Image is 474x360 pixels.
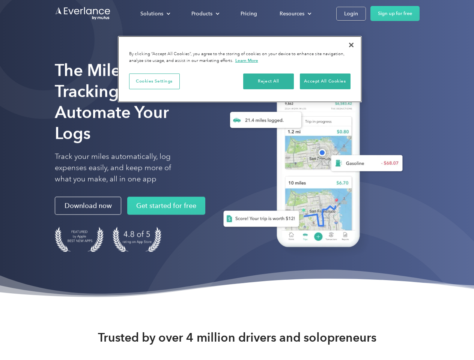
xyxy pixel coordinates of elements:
a: Pricing [233,7,265,20]
a: Login [336,7,366,21]
img: 4.9 out of 5 stars on the app store [113,227,161,252]
div: Pricing [241,9,257,18]
a: Sign up for free [370,6,420,21]
button: Reject All [243,73,294,89]
button: Close [343,37,360,53]
a: Go to homepage [55,6,111,21]
div: Privacy [118,36,362,102]
p: Track your miles automatically, log expenses easily, and keep more of what you make, all in one app [55,151,189,185]
a: Download now [55,197,121,215]
img: Everlance, mileage tracker app, expense tracking app [211,71,409,258]
button: Accept All Cookies [300,73,351,89]
button: Cookies Settings [129,73,180,89]
div: Products [184,7,226,20]
div: Resources [272,7,318,20]
div: Cookie banner [118,36,362,102]
a: Get started for free [127,197,205,215]
div: Resources [280,9,304,18]
div: By clicking “Accept All Cookies”, you agree to the storing of cookies on your device to enhance s... [129,51,351,64]
div: Solutions [133,7,176,20]
img: Badge for Featured by Apple Best New Apps [55,227,104,252]
div: Products [191,9,212,18]
div: Solutions [140,9,163,18]
strong: Trusted by over 4 million drivers and solopreneurs [98,330,376,345]
div: Login [344,9,358,18]
a: More information about your privacy, opens in a new tab [235,58,258,63]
